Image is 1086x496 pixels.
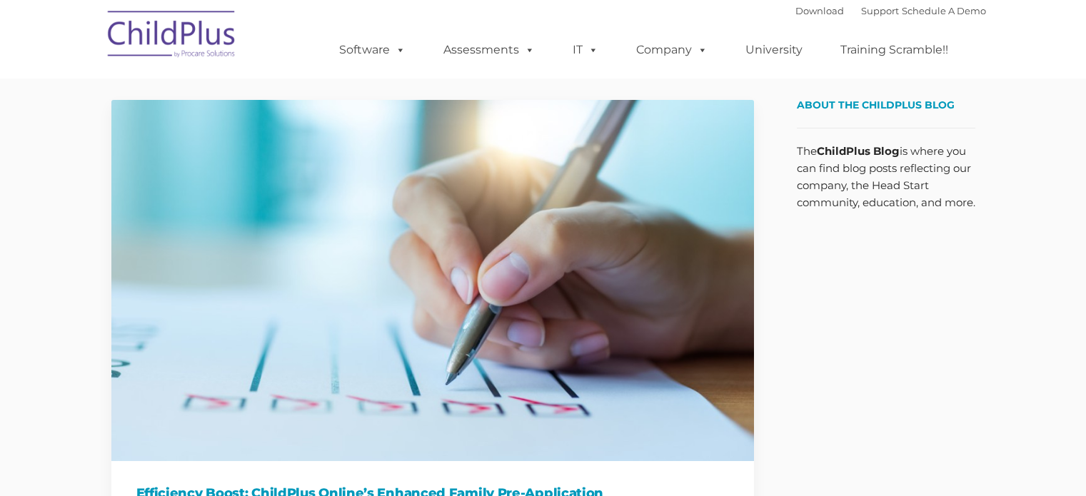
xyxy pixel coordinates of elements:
a: Company [622,36,722,64]
font: | [795,5,986,16]
a: Support [861,5,899,16]
a: IT [558,36,613,64]
strong: ChildPlus Blog [817,144,900,158]
a: Schedule A Demo [902,5,986,16]
a: Software [325,36,420,64]
a: University [731,36,817,64]
span: About the ChildPlus Blog [797,98,955,111]
a: Download [795,5,844,16]
img: ChildPlus by Procare Solutions [101,1,243,72]
a: Assessments [429,36,549,64]
img: Efficiency Boost: ChildPlus Online's Enhanced Family Pre-Application Process - Streamlining Appli... [111,100,754,461]
p: The is where you can find blog posts reflecting our company, the Head Start community, education,... [797,143,975,211]
a: Training Scramble!! [826,36,962,64]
